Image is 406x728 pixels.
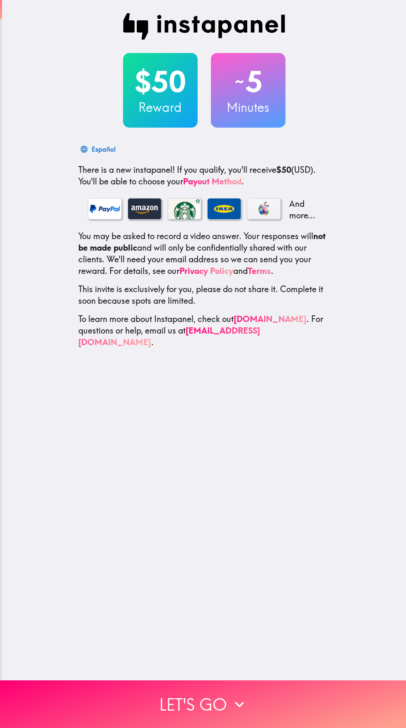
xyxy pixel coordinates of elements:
b: not be made public [78,231,326,253]
p: This invite is exclusively for you, please do not share it. Complete it soon because spots are li... [78,283,330,307]
div: Español [92,143,116,155]
a: [EMAIL_ADDRESS][DOMAIN_NAME] [78,325,260,347]
span: There is a new instapanel! [78,164,175,175]
a: Payout Method [183,176,242,186]
a: Terms [248,266,271,276]
p: If you qualify, you'll receive (USD) . You'll be able to choose your . [78,164,330,187]
h2: 5 [211,65,285,99]
a: [DOMAIN_NAME] [234,314,307,324]
span: ~ [234,69,245,94]
h3: Minutes [211,99,285,116]
h3: Reward [123,99,198,116]
button: Español [78,141,119,157]
p: To learn more about Instapanel, check out . For questions or help, email us at . [78,313,330,348]
h2: $50 [123,65,198,99]
img: Instapanel [123,13,285,40]
p: And more... [287,198,320,221]
a: Privacy Policy [179,266,233,276]
b: $50 [276,164,291,175]
p: You may be asked to record a video answer. Your responses will and will only be confidentially sh... [78,230,330,277]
